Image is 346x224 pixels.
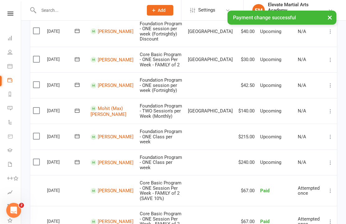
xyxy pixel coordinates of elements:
span: Foundation Program - ONE session per week (Fortnightly) [140,77,182,93]
a: Calendar [7,60,21,74]
a: Reports [7,88,21,102]
span: Foundation Program - ONE Class per week [140,155,182,170]
span: Upcoming [260,108,281,114]
a: [PERSON_NAME] [98,29,133,34]
td: $67.00 [236,175,257,206]
td: [GEOGRAPHIC_DATA] [185,47,236,73]
span: N/A [298,57,306,62]
a: Payments [7,74,21,88]
div: [DATE] [47,157,76,167]
td: $40.00 [236,16,257,47]
span: Core Basic Program - ONE Session Per Week - FAMILY of 2 [140,52,181,68]
span: Upcoming [260,134,281,140]
a: [PERSON_NAME] [98,188,133,193]
span: Upcoming [260,57,281,62]
div: [DATE] [47,131,76,141]
div: Elevate Martial Arts Academy [268,2,328,13]
td: [GEOGRAPHIC_DATA] [185,98,236,124]
span: Upcoming [260,29,281,34]
td: $140.00 [236,98,257,124]
td: $240.00 [236,150,257,175]
a: [PERSON_NAME] [98,83,133,88]
td: $42.50 [236,72,257,98]
span: 2 [19,203,24,208]
div: [DATE] [47,26,76,36]
div: EM [252,4,265,17]
span: N/A [298,83,306,88]
a: Product Sales [7,130,21,144]
span: Foundation Program - ONE Class per week [140,129,182,145]
button: × [324,11,335,24]
span: Foundation Program - TWO Session's per Week (Monthly) [140,103,182,119]
span: Upcoming [260,160,281,165]
a: Assessments [7,186,21,200]
span: N/A [298,134,306,140]
td: $215.00 [236,124,257,150]
span: N/A [298,160,306,165]
a: People [7,46,21,60]
div: [DATE] [47,185,76,195]
div: [DATE] [47,54,76,64]
button: Add [147,5,173,16]
td: [GEOGRAPHIC_DATA] [185,16,236,47]
span: Foundation Program - ONE session per week (Fortnightly) Discount [140,21,182,42]
a: [PERSON_NAME] [98,160,133,165]
div: [DATE] [47,80,76,90]
input: Search... [37,6,139,15]
span: Settings [198,3,215,17]
a: Mohit (Max) [PERSON_NAME] [91,106,126,117]
span: Upcoming [260,83,281,88]
iframe: Intercom live chat [6,203,21,218]
td: $30.00 [236,47,257,73]
span: Add [158,8,166,13]
a: [PERSON_NAME] [98,57,133,62]
span: Attempted once [298,185,320,196]
span: Paid [260,188,269,193]
a: [PERSON_NAME] [98,134,133,140]
a: Dashboard [7,32,21,46]
span: Core Basic Program - ONE Session Per Week - FAMILY of 2 (SAVE 10%) [140,180,181,201]
span: N/A [298,108,306,114]
div: Payment change successful [227,11,336,25]
span: N/A [298,29,306,34]
div: [DATE] [47,106,76,115]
